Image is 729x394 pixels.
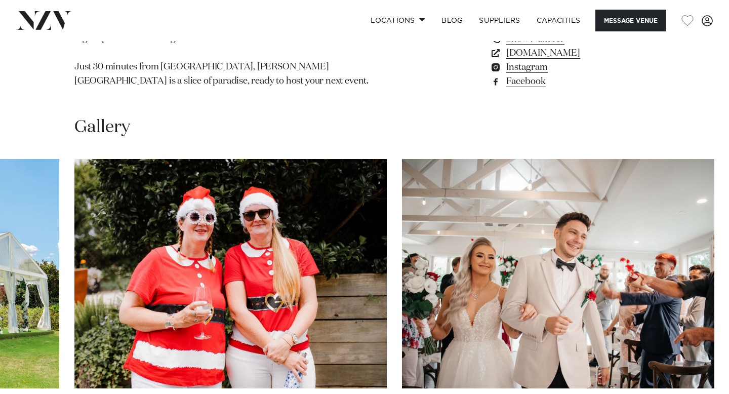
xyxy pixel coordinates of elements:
img: nzv-logo.png [16,11,71,29]
a: BLOG [433,10,471,31]
a: SUPPLIERS [471,10,528,31]
swiper-slide: 8 / 30 [402,159,714,388]
a: Instagram [490,60,655,74]
a: Capacities [529,10,589,31]
swiper-slide: 7 / 30 [74,159,387,388]
button: Message Venue [595,10,666,31]
a: [DOMAIN_NAME] [490,46,655,60]
a: Locations [362,10,433,31]
a: Facebook [490,74,655,89]
h2: Gallery [74,116,130,139]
